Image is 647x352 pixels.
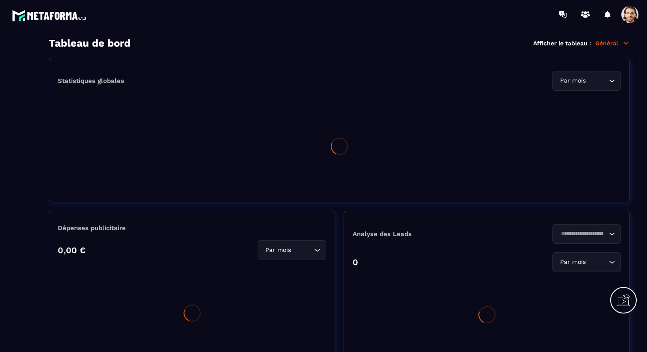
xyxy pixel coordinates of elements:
input: Search for option [588,76,607,86]
span: Par mois [263,246,293,255]
p: Dépenses publicitaire [58,224,326,232]
div: Search for option [258,240,326,260]
input: Search for option [558,229,607,239]
div: Search for option [552,252,621,272]
div: Search for option [552,224,621,244]
h3: Tableau de bord [49,37,131,49]
p: Statistiques globales [58,77,124,85]
p: Analyse des Leads [353,230,487,238]
input: Search for option [293,246,312,255]
span: Par mois [558,257,588,267]
p: 0,00 € [58,245,86,255]
span: Par mois [558,76,588,86]
p: 0 [353,257,358,267]
input: Search for option [588,257,607,267]
p: Général [595,39,630,47]
img: logo [12,8,89,24]
div: Search for option [552,71,621,91]
p: Afficher le tableau : [533,40,591,47]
